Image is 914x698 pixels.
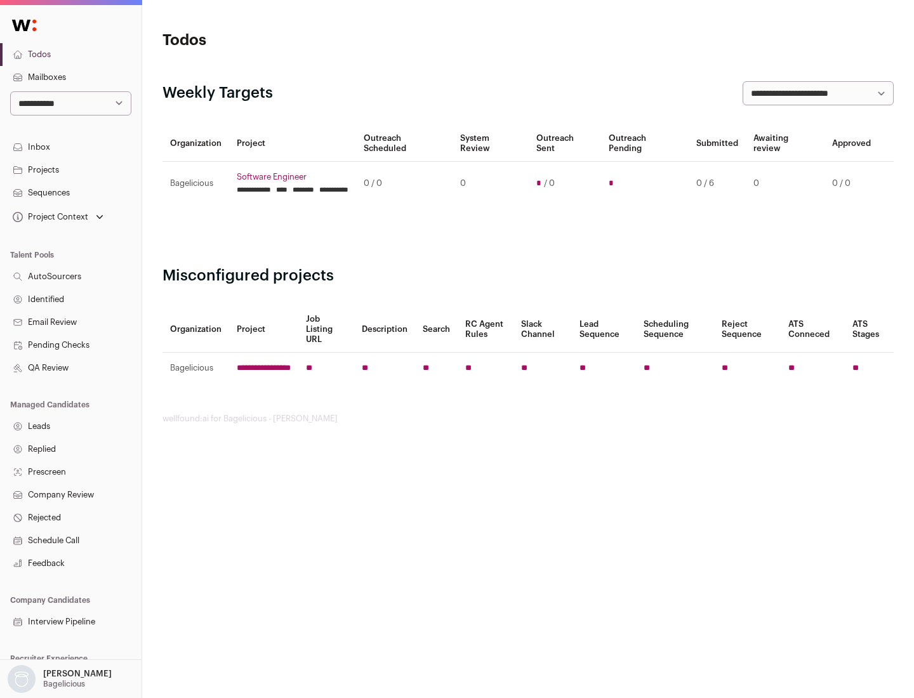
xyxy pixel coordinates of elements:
[714,306,781,353] th: Reject Sequence
[453,126,528,162] th: System Review
[162,414,894,424] footer: wellfound:ai for Bagelicious - [PERSON_NAME]
[162,162,229,206] td: Bagelicious
[162,306,229,353] th: Organization
[746,162,825,206] td: 0
[162,353,229,384] td: Bagelicious
[162,30,406,51] h1: Todos
[5,13,43,38] img: Wellfound
[5,665,114,693] button: Open dropdown
[845,306,894,353] th: ATS Stages
[356,162,453,206] td: 0 / 0
[572,306,636,353] th: Lead Sequence
[10,212,88,222] div: Project Context
[601,126,688,162] th: Outreach Pending
[825,126,878,162] th: Approved
[229,306,298,353] th: Project
[513,306,572,353] th: Slack Channel
[544,178,555,188] span: / 0
[162,83,273,103] h2: Weekly Targets
[825,162,878,206] td: 0 / 0
[689,126,746,162] th: Submitted
[529,126,602,162] th: Outreach Sent
[43,679,85,689] p: Bagelicious
[298,306,354,353] th: Job Listing URL
[8,665,36,693] img: nopic.png
[43,669,112,679] p: [PERSON_NAME]
[453,162,528,206] td: 0
[354,306,415,353] th: Description
[237,172,348,182] a: Software Engineer
[10,208,106,226] button: Open dropdown
[356,126,453,162] th: Outreach Scheduled
[229,126,356,162] th: Project
[746,126,825,162] th: Awaiting review
[636,306,714,353] th: Scheduling Sequence
[458,306,513,353] th: RC Agent Rules
[781,306,844,353] th: ATS Conneced
[162,126,229,162] th: Organization
[415,306,458,353] th: Search
[689,162,746,206] td: 0 / 6
[162,266,894,286] h2: Misconfigured projects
